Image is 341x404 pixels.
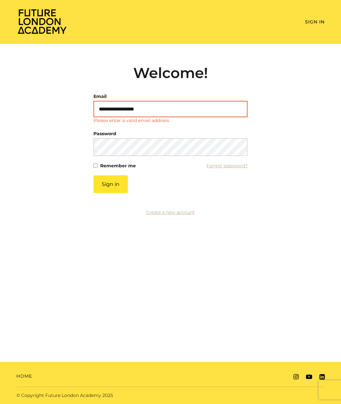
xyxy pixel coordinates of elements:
[93,175,128,193] button: Sign in
[100,161,136,170] label: Remember me
[305,19,325,25] a: Sign In
[93,92,107,101] label: Email
[93,64,248,82] h2: Welcome!
[93,129,116,138] label: Password
[16,373,32,380] a: Home
[93,117,169,124] p: Please enter a valid email address
[11,392,170,399] div: © Copyright Future London Academy 2025
[206,161,248,170] a: Forgot password?
[16,8,68,34] img: Home Page
[93,175,99,345] label: If you are a human, ignore this field
[146,209,195,215] a: Create a new account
